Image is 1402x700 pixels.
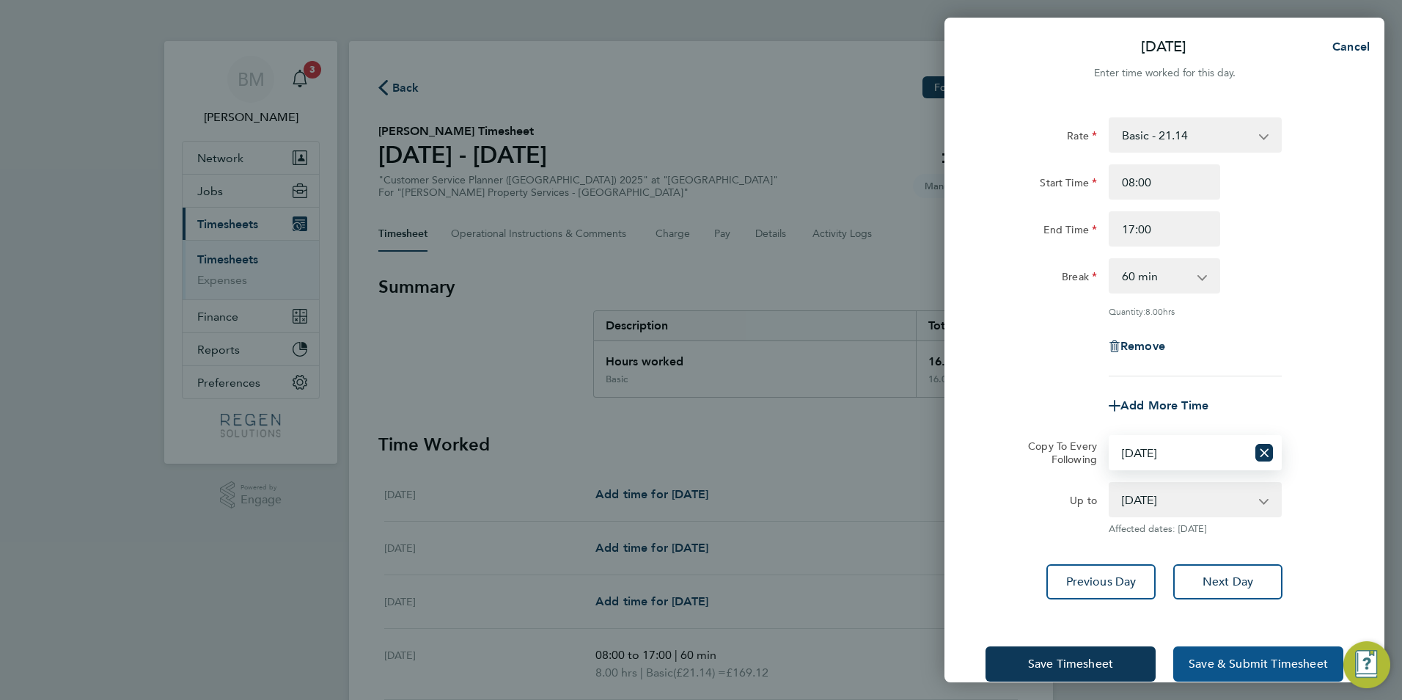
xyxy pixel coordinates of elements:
[1070,494,1097,511] label: Up to
[1173,564,1282,599] button: Next Day
[1203,575,1253,589] span: Next Day
[1120,339,1165,353] span: Remove
[944,65,1384,82] div: Enter time worked for this day.
[1046,564,1156,599] button: Previous Day
[1141,37,1186,57] p: [DATE]
[1173,646,1343,682] button: Save & Submit Timesheet
[1067,129,1097,147] label: Rate
[1109,305,1282,317] div: Quantity: hrs
[1189,657,1328,671] span: Save & Submit Timesheet
[1066,575,1137,589] span: Previous Day
[1309,32,1384,62] button: Cancel
[1043,223,1097,241] label: End Time
[986,646,1156,682] button: Save Timesheet
[1328,40,1370,54] span: Cancel
[1062,270,1097,288] label: Break
[1109,340,1165,352] button: Remove
[1109,400,1208,412] button: Add More Time
[1255,437,1273,469] button: Reset selection
[1120,398,1208,412] span: Add More Time
[1109,211,1220,247] input: E.g. 18:00
[1040,176,1097,194] label: Start Time
[1145,305,1163,317] span: 8.00
[1109,523,1282,535] span: Affected dates: [DATE]
[1109,164,1220,200] input: E.g. 08:00
[1028,657,1113,671] span: Save Timesheet
[1343,641,1390,688] button: Engage Resource Center
[1016,440,1097,466] label: Copy To Every Following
